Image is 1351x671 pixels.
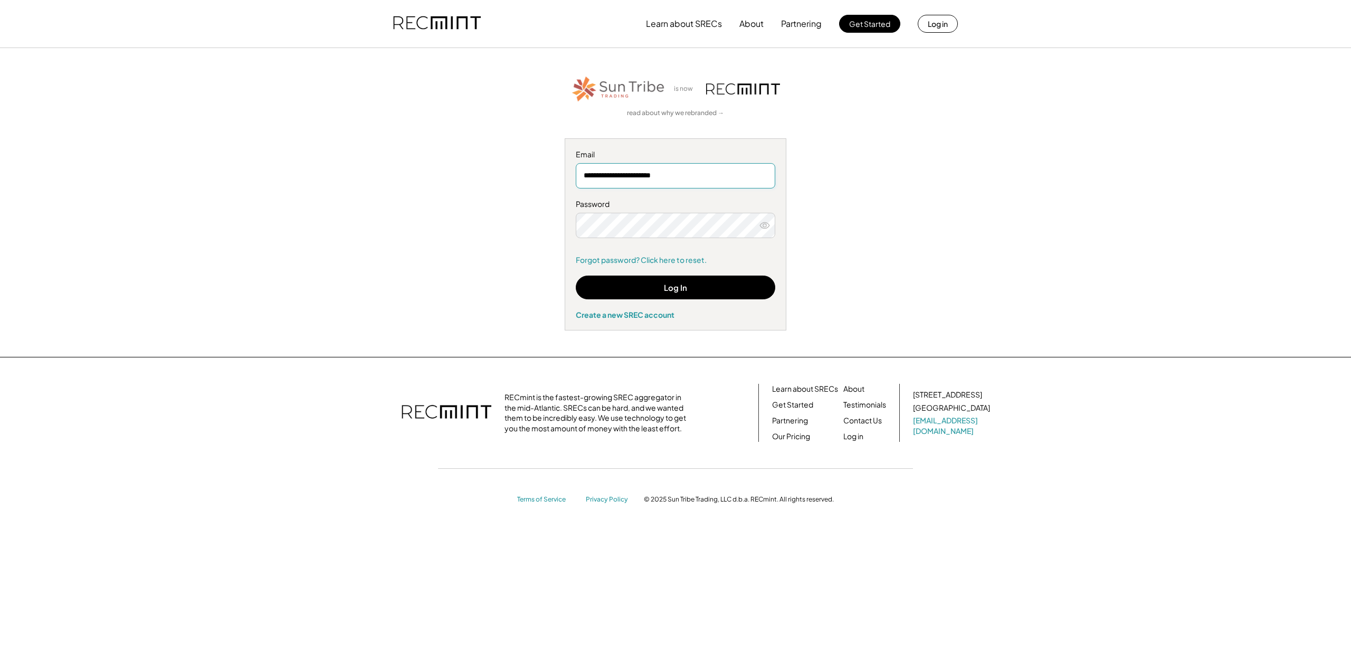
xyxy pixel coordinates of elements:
[505,392,692,433] div: RECmint is the fastest-growing SREC aggregator in the mid-Atlantic. SRECs can be hard, and we wan...
[393,6,481,42] img: recmint-logotype%403x.png
[913,403,990,413] div: [GEOGRAPHIC_DATA]
[576,255,775,266] a: Forgot password? Click here to reset.
[739,13,764,34] button: About
[913,415,992,436] a: [EMAIL_ADDRESS][DOMAIN_NAME]
[627,109,724,118] a: read about why we rebranded →
[576,199,775,210] div: Password
[671,84,701,93] div: is now
[646,13,722,34] button: Learn about SRECs
[576,276,775,299] button: Log In
[576,310,775,319] div: Create a new SREC account
[402,394,491,431] img: recmint-logotype%403x.png
[571,74,666,103] img: STT_Horizontal_Logo%2B-%2BColor.png
[843,400,886,410] a: Testimonials
[772,415,808,426] a: Partnering
[586,495,633,504] a: Privacy Policy
[918,15,958,33] button: Log in
[706,83,780,94] img: recmint-logotype%403x.png
[576,149,775,160] div: Email
[772,384,838,394] a: Learn about SRECs
[843,415,882,426] a: Contact Us
[843,431,863,442] a: Log in
[517,495,575,504] a: Terms of Service
[913,390,982,400] div: [STREET_ADDRESS]
[843,384,864,394] a: About
[772,431,810,442] a: Our Pricing
[772,400,813,410] a: Get Started
[781,13,822,34] button: Partnering
[644,495,834,504] div: © 2025 Sun Tribe Trading, LLC d.b.a. RECmint. All rights reserved.
[839,15,900,33] button: Get Started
